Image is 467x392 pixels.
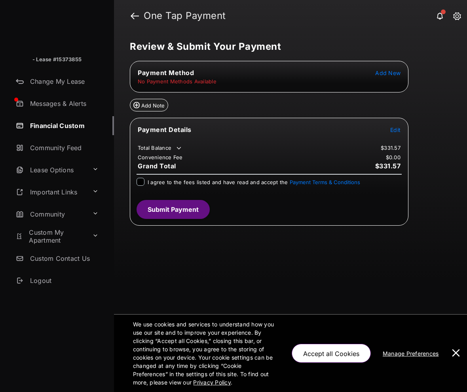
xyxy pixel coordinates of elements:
[13,160,89,179] a: Lease Options
[13,72,114,91] a: Change My Lease
[375,162,401,170] span: $331.57
[137,78,217,85] td: No Payment Methods Available
[292,344,371,363] button: Accept all Cookies
[290,179,360,185] button: I agree to the fees listed and have read and accept the
[148,179,360,185] span: I agree to the fees listed and have read and accept the
[390,126,401,134] button: Edit
[383,350,442,357] u: Manage Preferences
[32,56,82,64] p: - Lease #15373855
[375,70,401,76] span: Add New
[13,227,89,246] a: Custom My Apartment
[137,200,210,219] button: Submit Payment
[13,116,114,135] a: Financial Custom
[13,138,114,157] a: Community Feed
[390,126,401,133] span: Edit
[133,320,275,386] p: We use cookies and services to understand how you use our site and to improve your experience. By...
[137,154,183,161] td: Convenience Fee
[380,144,401,151] td: $331.57
[130,99,168,111] button: Add Note
[137,144,183,152] td: Total Balance
[144,11,226,21] strong: One Tap Payment
[130,42,445,51] h5: Review & Submit Your Payment
[193,379,230,386] u: Privacy Policy
[385,154,401,161] td: $0.00
[13,249,114,268] a: Custom Contact Us
[13,183,89,202] a: Important Links
[13,271,114,290] a: Logout
[13,205,89,224] a: Community
[138,126,192,134] span: Payment Details
[375,69,401,77] button: Add New
[13,94,114,113] a: Messages & Alerts
[138,69,194,77] span: Payment Method
[138,162,176,170] span: Grand Total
